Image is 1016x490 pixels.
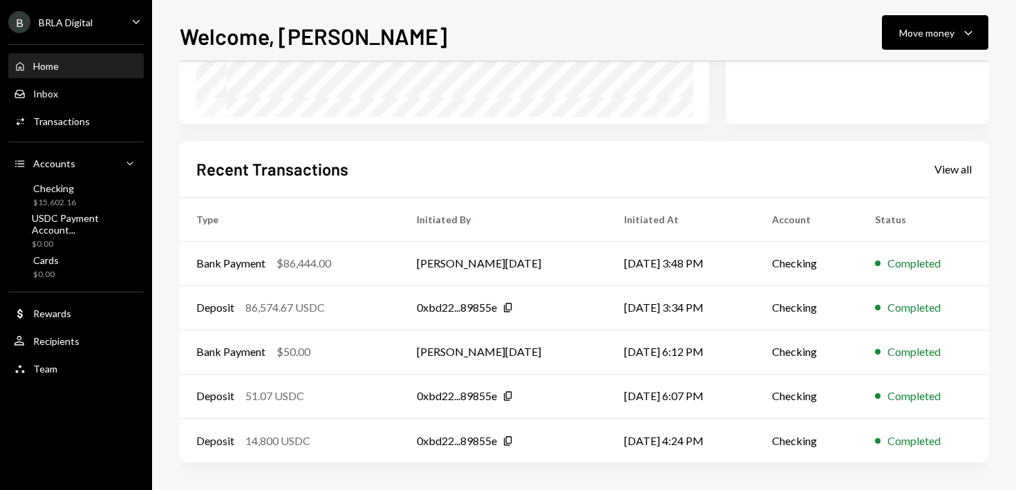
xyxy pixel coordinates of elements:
div: BRLA Digital [39,17,93,28]
a: Transactions [8,109,144,133]
div: Checking [33,182,76,194]
td: [DATE] 6:12 PM [608,330,755,374]
div: Deposit [196,299,234,316]
td: Checking [755,330,858,374]
a: Rewards [8,301,144,326]
div: Completed [887,299,941,316]
div: Cards [33,254,59,266]
th: Status [858,197,988,241]
div: 86,574.67 USDC [245,299,325,316]
a: Inbox [8,81,144,106]
div: Move money [899,26,954,40]
div: 14,800 USDC [245,433,310,449]
div: Completed [887,388,941,404]
a: View all [934,161,972,176]
div: Bank Payment [196,255,265,272]
div: Recipients [33,335,79,347]
div: Deposit [196,388,234,404]
button: Move money [882,15,988,50]
th: Account [755,197,858,241]
div: 0xbd22...89855e [417,433,497,449]
div: $0.00 [32,238,138,250]
td: Checking [755,285,858,330]
div: $0.00 [33,269,59,281]
div: 0xbd22...89855e [417,388,497,404]
h2: Recent Transactions [196,158,348,180]
th: Type [180,197,400,241]
div: Completed [887,343,941,360]
th: Initiated By [400,197,608,241]
div: 51.07 USDC [245,388,304,404]
td: [DATE] 3:48 PM [608,241,755,285]
a: Cards$0.00 [8,250,144,283]
div: 0xbd22...89855e [417,299,497,316]
div: View all [934,162,972,176]
div: Deposit [196,433,234,449]
td: Checking [755,241,858,285]
div: Accounts [33,158,75,169]
div: Bank Payment [196,343,265,360]
td: [DATE] 3:34 PM [608,285,755,330]
div: $86,444.00 [276,255,331,272]
td: [DATE] 4:24 PM [608,418,755,462]
h1: Welcome, [PERSON_NAME] [180,22,447,50]
td: Checking [755,374,858,418]
div: B [8,11,30,33]
td: [PERSON_NAME][DATE] [400,330,608,374]
a: Home [8,53,144,78]
div: Transactions [33,115,90,127]
td: Checking [755,418,858,462]
th: Initiated At [608,197,755,241]
div: Rewards [33,308,71,319]
td: [PERSON_NAME][DATE] [400,241,608,285]
div: Completed [887,433,941,449]
a: USDC Payment Account...$0.00 [8,214,144,247]
div: Completed [887,255,941,272]
div: Home [33,60,59,72]
a: Checking$15,602.16 [8,178,144,211]
div: USDC Payment Account... [32,212,138,236]
div: Team [33,363,57,375]
div: $50.00 [276,343,310,360]
td: [DATE] 6:07 PM [608,374,755,418]
a: Team [8,356,144,381]
a: Recipients [8,328,144,353]
a: Accounts [8,151,144,176]
div: $15,602.16 [33,197,76,209]
div: Inbox [33,88,58,100]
